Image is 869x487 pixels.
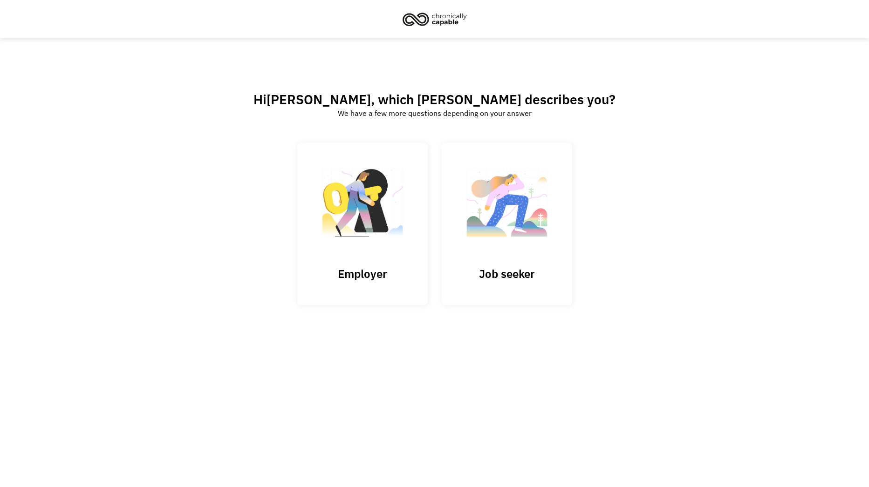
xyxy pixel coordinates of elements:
[400,9,470,29] img: Chronically Capable logo
[297,143,428,305] input: Submit
[460,267,554,281] h3: Job seeker
[338,108,532,119] div: We have a few more questions depending on your answer
[442,143,572,304] a: Job seeker
[267,91,371,108] span: [PERSON_NAME]
[253,91,616,108] h2: Hi , which [PERSON_NAME] describes you?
